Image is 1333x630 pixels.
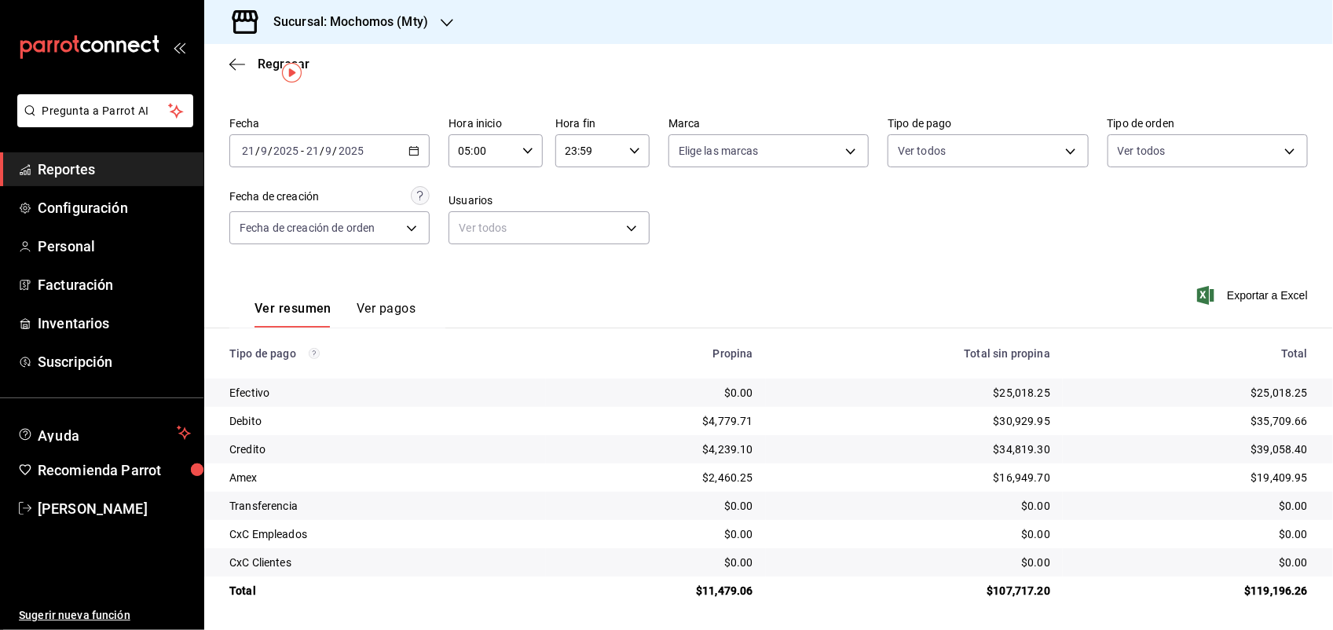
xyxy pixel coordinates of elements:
div: $0.00 [778,555,1050,570]
button: open_drawer_menu [173,41,185,53]
span: Ver todos [898,143,946,159]
span: Regresar [258,57,309,71]
div: $0.00 [558,555,753,570]
span: / [255,145,260,157]
div: $0.00 [1075,526,1308,542]
div: Tipo de pago [229,347,533,360]
button: Pregunta a Parrot AI [17,94,193,127]
button: Exportar a Excel [1200,286,1308,305]
div: $19,409.95 [1075,470,1308,485]
input: -- [241,145,255,157]
span: / [320,145,324,157]
div: Credito [229,441,533,457]
div: Ver todos [449,211,649,244]
label: Tipo de orden [1108,119,1308,130]
div: navigation tabs [255,301,416,328]
label: Fecha [229,119,430,130]
a: Pregunta a Parrot AI [11,114,193,130]
button: Regresar [229,57,309,71]
span: Ver todos [1118,143,1166,159]
div: $0.00 [558,385,753,401]
div: Total [229,583,533,599]
div: CxC Empleados [229,526,533,542]
div: Total sin propina [778,347,1050,360]
span: - [301,145,304,157]
div: $2,460.25 [558,470,753,485]
div: Amex [229,470,533,485]
div: Transferencia [229,498,533,514]
span: / [268,145,273,157]
div: $0.00 [558,498,753,514]
div: $11,479.06 [558,583,753,599]
span: Configuración [38,197,191,218]
div: $4,239.10 [558,441,753,457]
div: $25,018.25 [778,385,1050,401]
div: $0.00 [1075,555,1308,570]
h3: Sucursal: Mochomos (Mty) [261,13,428,31]
div: $107,717.20 [778,583,1050,599]
div: $0.00 [558,526,753,542]
button: Ver pagos [357,301,416,328]
span: Ayuda [38,423,170,442]
input: -- [325,145,333,157]
svg: Los pagos realizados con Pay y otras terminales son montos brutos. [309,348,320,359]
span: Personal [38,236,191,257]
div: $4,779.71 [558,413,753,429]
input: ---- [273,145,299,157]
span: Elige las marcas [679,143,759,159]
div: Fecha de creación [229,189,319,205]
span: Fecha de creación de orden [240,220,375,236]
div: Total [1075,347,1308,360]
div: $35,709.66 [1075,413,1308,429]
span: Reportes [38,159,191,180]
label: Usuarios [449,196,649,207]
div: Propina [558,347,753,360]
span: / [333,145,338,157]
input: -- [260,145,268,157]
label: Hora fin [555,119,650,130]
div: $119,196.26 [1075,583,1308,599]
div: Efectivo [229,385,533,401]
span: Pregunta a Parrot AI [42,103,169,119]
div: Debito [229,413,533,429]
span: [PERSON_NAME] [38,498,191,519]
input: ---- [338,145,364,157]
button: Ver resumen [255,301,331,328]
label: Marca [668,119,869,130]
label: Tipo de pago [888,119,1088,130]
div: $30,929.95 [778,413,1050,429]
span: Facturación [38,274,191,295]
div: CxC Clientes [229,555,533,570]
div: $0.00 [778,498,1050,514]
div: $25,018.25 [1075,385,1308,401]
img: Tooltip marker [282,63,302,82]
div: $34,819.30 [778,441,1050,457]
span: Inventarios [38,313,191,334]
div: $0.00 [778,526,1050,542]
span: Recomienda Parrot [38,460,191,481]
span: Suscripción [38,351,191,372]
div: $16,949.70 [778,470,1050,485]
div: $39,058.40 [1075,441,1308,457]
input: -- [306,145,320,157]
div: $0.00 [1075,498,1308,514]
label: Hora inicio [449,119,543,130]
span: Sugerir nueva función [19,607,191,624]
